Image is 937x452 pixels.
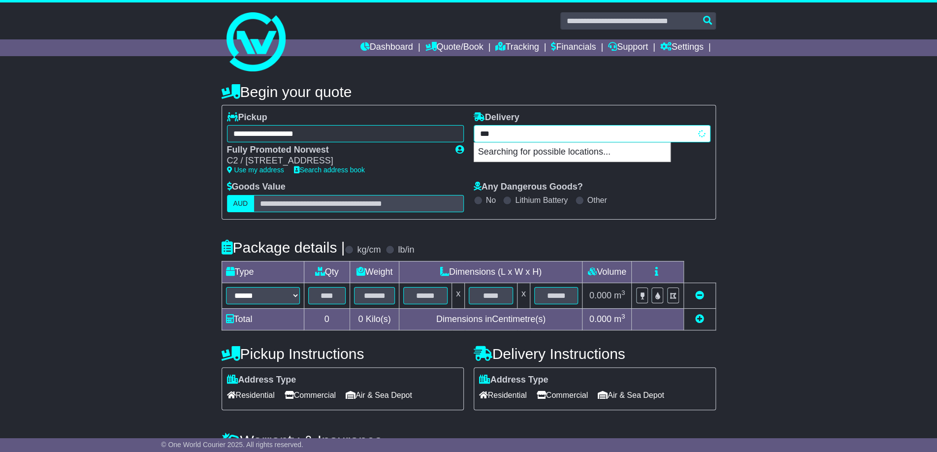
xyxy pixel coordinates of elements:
[227,166,284,174] a: Use my address
[346,387,412,403] span: Air & Sea Depot
[227,182,286,193] label: Goods Value
[285,387,336,403] span: Commercial
[614,314,625,324] span: m
[582,261,632,283] td: Volume
[350,308,399,330] td: Kilo(s)
[350,261,399,283] td: Weight
[587,195,607,205] label: Other
[474,346,716,362] h4: Delivery Instructions
[614,291,625,300] span: m
[222,432,716,449] h4: Warranty & Insurance
[227,156,446,166] div: C2 / [STREET_ADDRESS]
[537,387,588,403] span: Commercial
[479,375,549,386] label: Address Type
[227,112,267,123] label: Pickup
[294,166,365,174] a: Search address book
[621,313,625,320] sup: 3
[589,314,612,324] span: 0.000
[452,283,465,308] td: x
[304,308,350,330] td: 0
[227,195,255,212] label: AUD
[304,261,350,283] td: Qty
[222,308,304,330] td: Total
[474,182,583,193] label: Any Dangerous Goods?
[222,239,345,256] h4: Package details |
[474,125,711,142] typeahead: Please provide city
[161,441,303,449] span: © One World Courier 2025. All rights reserved.
[486,195,496,205] label: No
[517,283,530,308] td: x
[479,387,527,403] span: Residential
[660,39,704,56] a: Settings
[695,314,704,324] a: Add new item
[474,112,519,123] label: Delivery
[399,261,582,283] td: Dimensions (L x W x H)
[598,387,664,403] span: Air & Sea Depot
[399,308,582,330] td: Dimensions in Centimetre(s)
[495,39,539,56] a: Tracking
[608,39,648,56] a: Support
[474,143,670,161] p: Searching for possible locations...
[515,195,568,205] label: Lithium Battery
[695,291,704,300] a: Remove this item
[358,314,363,324] span: 0
[398,245,414,256] label: lb/in
[360,39,413,56] a: Dashboard
[621,289,625,296] sup: 3
[222,346,464,362] h4: Pickup Instructions
[227,387,275,403] span: Residential
[425,39,483,56] a: Quote/Book
[227,145,446,156] div: Fully Promoted Norwest
[551,39,596,56] a: Financials
[227,375,296,386] label: Address Type
[357,245,381,256] label: kg/cm
[589,291,612,300] span: 0.000
[222,84,716,100] h4: Begin your quote
[222,261,304,283] td: Type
